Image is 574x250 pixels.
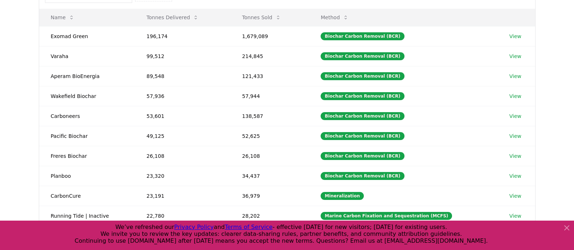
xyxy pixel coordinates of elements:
td: Aperam BioEnergia [39,66,135,86]
td: 36,979 [231,186,309,206]
td: Planboo [39,166,135,186]
div: Biochar Carbon Removal (BCR) [321,52,404,60]
td: 49,125 [135,126,231,146]
button: Name [45,10,80,25]
div: Marine Carbon Fixation and Sequestration (MCFS) [321,212,452,220]
a: View [509,152,521,160]
button: Tonnes Delivered [141,10,205,25]
td: Freres Biochar [39,146,135,166]
td: 26,108 [135,146,231,166]
td: 57,944 [231,86,309,106]
a: View [509,73,521,80]
a: View [509,212,521,220]
td: 99,512 [135,46,231,66]
td: CarbonCure [39,186,135,206]
td: 89,548 [135,66,231,86]
a: View [509,53,521,60]
td: Varaha [39,46,135,66]
td: Running Tide | Inactive [39,206,135,226]
a: View [509,112,521,120]
td: 121,433 [231,66,309,86]
a: View [509,172,521,180]
div: Biochar Carbon Removal (BCR) [321,92,404,100]
td: 1,679,089 [231,26,309,46]
button: Tonnes Sold [236,10,287,25]
div: Biochar Carbon Removal (BCR) [321,72,404,80]
td: 26,108 [231,146,309,166]
div: Biochar Carbon Removal (BCR) [321,132,404,140]
td: 53,601 [135,106,231,126]
a: View [509,93,521,100]
div: Mineralization [321,192,364,200]
div: Biochar Carbon Removal (BCR) [321,32,404,40]
td: 196,174 [135,26,231,46]
button: Method [315,10,354,25]
td: Carboneers [39,106,135,126]
td: 214,845 [231,46,309,66]
div: Biochar Carbon Removal (BCR) [321,152,404,160]
td: 28,202 [231,206,309,226]
a: View [509,192,521,200]
td: 23,320 [135,166,231,186]
td: 52,625 [231,126,309,146]
td: 22,780 [135,206,231,226]
td: 34,437 [231,166,309,186]
div: Biochar Carbon Removal (BCR) [321,112,404,120]
td: 23,191 [135,186,231,206]
td: Exomad Green [39,26,135,46]
a: View [509,132,521,140]
td: Wakefield Biochar [39,86,135,106]
td: Pacific Biochar [39,126,135,146]
td: 138,587 [231,106,309,126]
div: Biochar Carbon Removal (BCR) [321,172,404,180]
td: 57,936 [135,86,231,106]
a: View [509,33,521,40]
